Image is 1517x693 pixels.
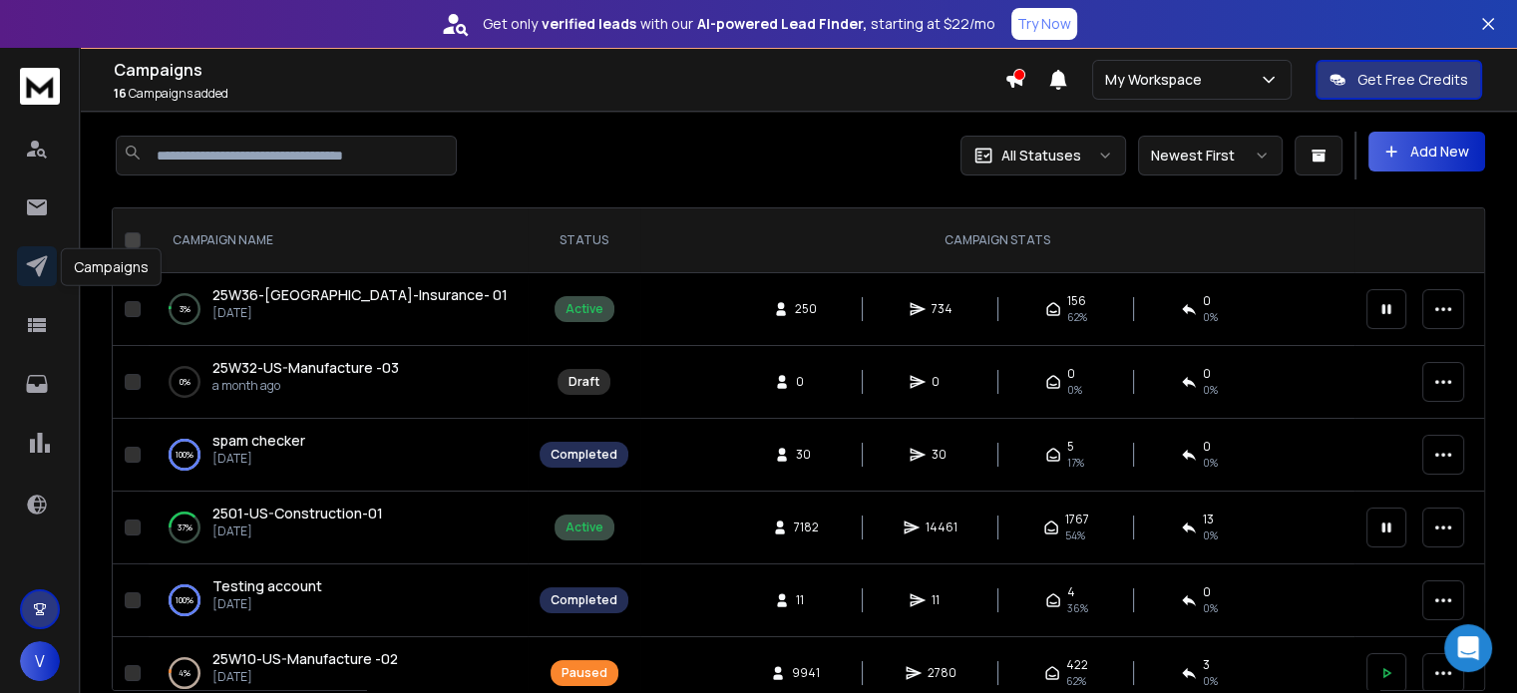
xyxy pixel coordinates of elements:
[212,358,399,377] span: 25W32-US-Manufacture -03
[1017,14,1071,34] p: Try Now
[932,374,951,390] span: 0
[149,419,528,492] td: 100%spam checker[DATE]
[932,592,951,608] span: 11
[149,208,528,273] th: CAMPAIGN NAME
[212,431,305,451] a: spam checker
[149,273,528,346] td: 3%25W36-[GEOGRAPHIC_DATA]-Insurance- 01[DATE]
[796,592,816,608] span: 11
[795,301,817,317] span: 250
[114,85,127,102] span: 16
[149,492,528,564] td: 37%2501-US-Construction-01[DATE]
[1316,60,1482,100] button: Get Free Credits
[1065,527,1085,543] span: 54 %
[1067,455,1084,471] span: 17 %
[796,374,816,390] span: 0
[1357,70,1468,90] p: Get Free Credits
[1011,8,1077,40] button: Try Now
[932,301,952,317] span: 734
[1203,366,1211,382] span: 0
[212,378,399,394] p: a month ago
[212,504,383,522] span: 2501-US-Construction-01
[926,520,957,535] span: 14461
[179,663,190,683] p: 4 %
[212,305,508,321] p: [DATE]
[1203,673,1218,689] span: 0 %
[1067,293,1086,309] span: 156
[1203,512,1214,527] span: 13
[562,665,607,681] div: Paused
[1203,293,1211,309] span: 0
[212,596,322,612] p: [DATE]
[212,451,305,467] p: [DATE]
[1066,657,1088,673] span: 422
[1203,382,1218,398] span: 0%
[61,248,162,286] div: Campaigns
[1203,455,1218,471] span: 0 %
[792,665,820,681] span: 9941
[1001,146,1081,166] p: All Statuses
[697,14,867,34] strong: AI-powered Lead Finder,
[794,520,819,535] span: 7182
[20,68,60,105] img: logo
[149,564,528,637] td: 100%Testing account[DATE]
[796,447,816,463] span: 30
[1065,512,1089,527] span: 1767
[20,641,60,681] button: V
[1105,70,1210,90] p: My Workspace
[483,14,995,34] p: Get only with our starting at $22/mo
[928,665,956,681] span: 2780
[180,299,190,319] p: 3 %
[176,445,193,465] p: 100 %
[1368,132,1485,172] button: Add New
[932,447,951,463] span: 30
[640,208,1354,273] th: CAMPAIGN STATS
[1067,584,1075,600] span: 4
[114,86,1004,102] p: Campaigns added
[149,346,528,419] td: 0%25W32-US-Manufacture -03a month ago
[212,669,398,685] p: [DATE]
[1066,673,1086,689] span: 62 %
[566,301,603,317] div: Active
[566,520,603,535] div: Active
[1203,600,1218,616] span: 0 %
[212,649,398,669] a: 25W10-US-Manufacture -02
[180,372,190,392] p: 0 %
[212,285,508,305] a: 25W36-[GEOGRAPHIC_DATA]-Insurance- 01
[212,576,322,595] span: Testing account
[1067,382,1082,398] span: 0%
[212,649,398,668] span: 25W10-US-Manufacture -02
[176,590,193,610] p: 100 %
[1067,309,1087,325] span: 62 %
[1067,366,1075,382] span: 0
[212,504,383,523] a: 2501-US-Construction-01
[569,374,599,390] div: Draft
[1203,439,1211,455] span: 0
[212,358,399,378] a: 25W32-US-Manufacture -03
[178,518,192,537] p: 37 %
[1203,657,1210,673] span: 3
[1203,584,1211,600] span: 0
[551,447,617,463] div: Completed
[1067,600,1088,616] span: 36 %
[212,523,383,539] p: [DATE]
[212,576,322,596] a: Testing account
[1138,136,1283,175] button: Newest First
[212,431,305,450] span: spam checker
[1203,309,1218,325] span: 0 %
[212,285,508,304] span: 25W36-[GEOGRAPHIC_DATA]-Insurance- 01
[1203,527,1218,543] span: 0 %
[114,58,1004,82] h1: Campaigns
[542,14,636,34] strong: verified leads
[1444,624,1492,672] div: Open Intercom Messenger
[551,592,617,608] div: Completed
[528,208,640,273] th: STATUS
[1067,439,1074,455] span: 5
